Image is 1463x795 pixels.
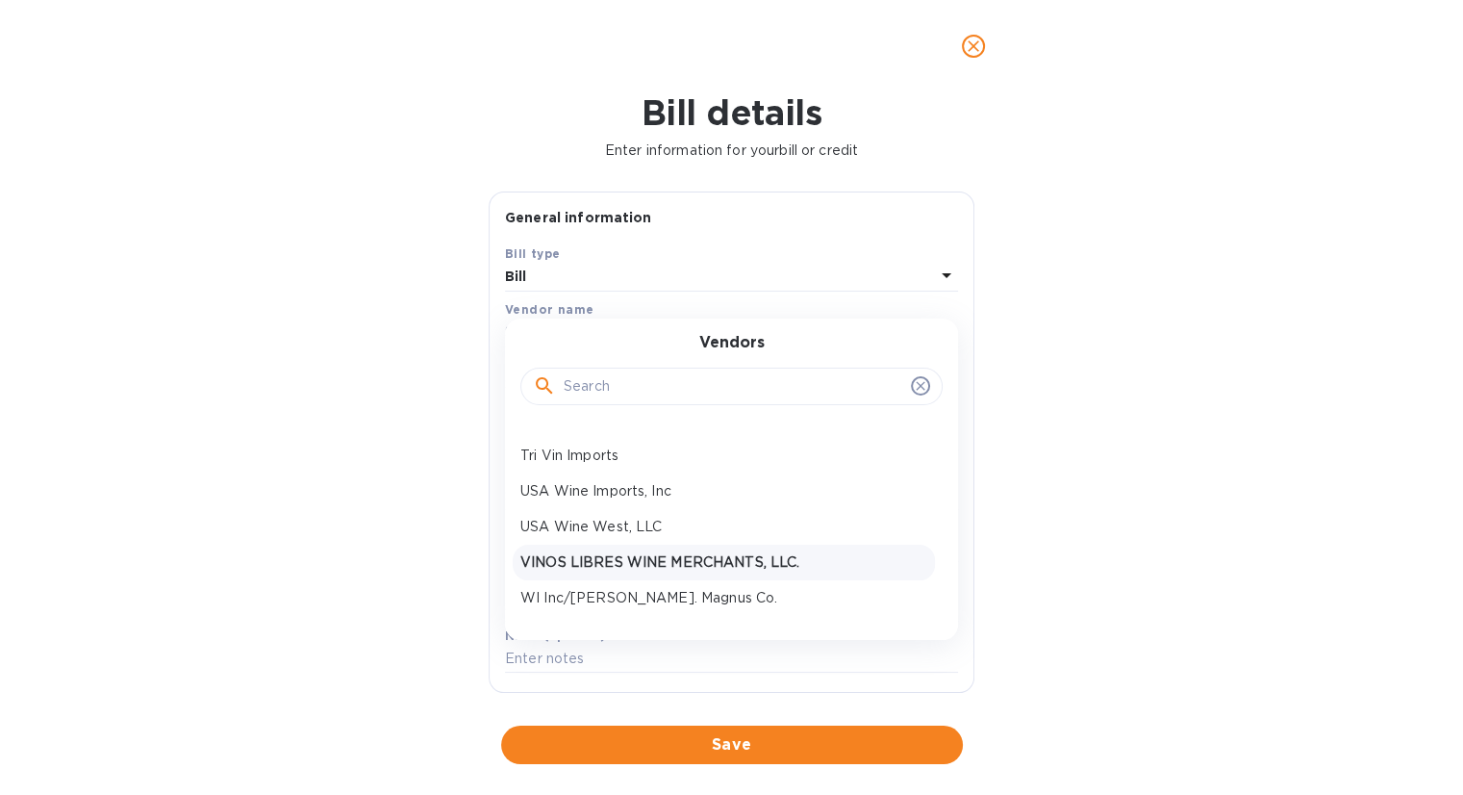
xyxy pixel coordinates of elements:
span: Save [517,733,947,757]
p: USA Wine Imports, Inc [520,481,927,501]
b: General information [505,210,652,225]
button: Save [501,726,963,764]
p: USA Wine West, LLC [520,517,927,537]
h1: Bill details [15,92,1448,133]
input: Enter notes [505,645,958,674]
input: Search [564,372,903,401]
h3: Vendors [699,334,765,352]
b: Bill [505,269,527,284]
p: WI Inc/[PERSON_NAME]. Magnus Co. [520,588,927,608]
p: Tri Vin Imports [520,446,927,466]
p: Enter information for your bill or credit [15,141,1448,161]
b: Bill type [505,246,561,261]
button: close [950,23,996,69]
label: Notes (optional) [505,630,606,642]
p: VINOS LIBRES WINE MERCHANTS, LLC. [520,552,927,573]
b: Vendor name [505,302,593,317]
p: Select vendor name [505,322,640,343]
